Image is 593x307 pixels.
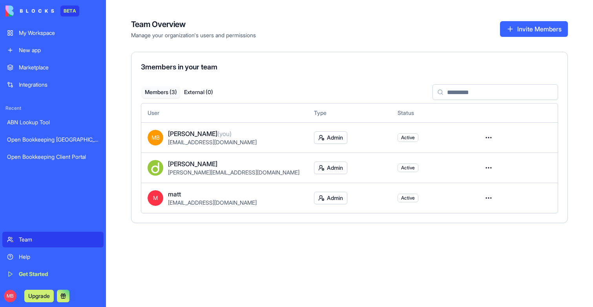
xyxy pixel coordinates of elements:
button: Admin [314,162,347,174]
button: Invite Members [500,21,568,37]
div: Open Bookkeeping [GEOGRAPHIC_DATA] Mentor Platform [7,136,99,144]
span: [EMAIL_ADDRESS][DOMAIN_NAME] [168,199,257,206]
span: MB [4,290,16,302]
span: Active [401,134,415,141]
span: Admin [327,194,343,202]
div: Type [314,109,385,117]
span: [PERSON_NAME] [168,159,217,169]
button: Admin [314,192,347,204]
div: Status [398,109,468,117]
button: Upgrade [24,290,54,302]
span: (you) [217,130,232,138]
a: BETA [5,5,79,16]
a: Marketplace [2,60,104,75]
span: Recent [2,105,104,111]
img: logo [5,5,54,16]
div: Team [19,236,99,243]
div: Help [19,253,99,261]
span: [EMAIL_ADDRESS][DOMAIN_NAME] [168,139,257,145]
span: Active [401,195,415,201]
a: New app [2,42,104,58]
div: Get Started [19,270,99,278]
div: Marketplace [19,64,99,71]
h4: Team Overview [131,19,256,30]
div: Open Bookkeeping Client Portal [7,153,99,161]
img: ACg8ocKLiuxVlZxYqIFm0sXpc2U2V2xjLcGUMZAI5jTIVym1qABw4lvf=s96-c [148,160,163,176]
span: MB [148,130,163,145]
a: Get Started [2,266,104,282]
a: Help [2,249,104,265]
button: External ( 0 ) [180,87,217,98]
button: Members ( 3 ) [142,87,180,98]
div: My Workspace [19,29,99,37]
a: Integrations [2,77,104,93]
a: Team [2,232,104,247]
th: User [141,104,308,122]
span: [PERSON_NAME][EMAIL_ADDRESS][DOMAIN_NAME] [168,169,299,176]
a: Upgrade [24,292,54,300]
span: Admin [327,134,343,142]
a: My Workspace [2,25,104,41]
span: 3 members in your team [141,63,217,71]
div: New app [19,46,99,54]
div: BETA [60,5,79,16]
div: Integrations [19,81,99,89]
span: Active [401,165,415,171]
a: Open Bookkeeping Client Portal [2,149,104,165]
span: M [148,190,163,206]
div: ABN Lookup Tool [7,118,99,126]
span: Admin [327,164,343,172]
span: matt [168,189,181,199]
a: ABN Lookup Tool [2,114,104,130]
span: [PERSON_NAME] [168,129,232,138]
a: Open Bookkeeping [GEOGRAPHIC_DATA] Mentor Platform [2,132,104,147]
span: Manage your organization's users and permissions [131,31,256,39]
button: Admin [314,131,347,144]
